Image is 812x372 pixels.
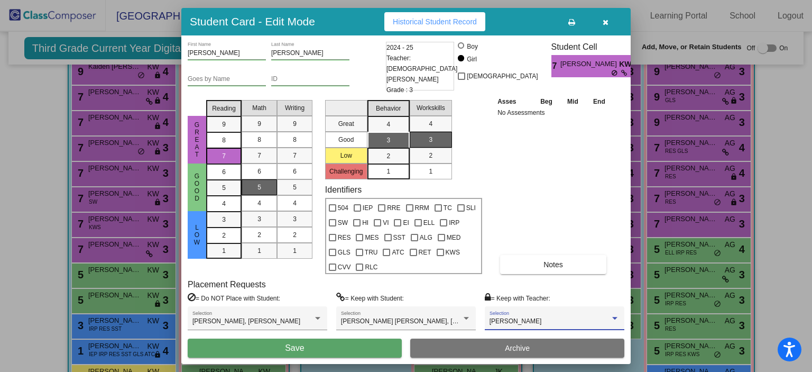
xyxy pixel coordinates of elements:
span: ATC [392,246,404,259]
span: MES [365,231,379,244]
span: [DEMOGRAPHIC_DATA] [467,70,538,83]
span: 5 [222,183,226,193]
div: Boy [466,42,478,51]
span: 1 [293,246,297,256]
button: Archive [410,339,624,358]
span: 7 [222,151,226,161]
span: Historical Student Record [393,17,477,26]
span: EI [403,216,409,229]
span: SLI [466,202,476,214]
button: Notes [500,255,606,274]
div: Girl [466,55,477,64]
th: Mid [560,96,585,107]
span: 1 [386,167,390,176]
span: 1 [257,246,261,256]
span: 8 [293,135,297,144]
span: HI [362,216,368,229]
span: IRP [449,216,459,229]
span: 7 [551,60,560,72]
h3: Student Card - Edit Mode [190,15,315,28]
span: 1 [429,167,432,176]
span: 9 [222,120,226,129]
span: 2 [386,151,390,161]
span: 1 [222,246,226,256]
span: 3 [386,135,390,145]
span: CVV [338,261,351,274]
span: Behavior [376,104,401,113]
span: ALG [420,231,432,244]
span: SW [338,216,348,229]
span: 4 [429,119,432,129]
span: 7 [293,151,297,160]
span: [PERSON_NAME] [490,317,542,325]
span: 8 [222,135,226,145]
span: TC [444,202,452,214]
span: 504 [338,202,348,214]
span: TRU [365,246,378,259]
span: 2 [429,151,432,160]
label: Identifiers [325,185,362,195]
span: 9 [293,119,297,129]
span: 5 [293,183,297,192]
span: 5 [257,183,261,192]
span: [PERSON_NAME] [560,59,619,70]
span: Grade : 3 [386,85,413,95]
span: [PERSON_NAME] [PERSON_NAME], [PERSON_NAME] [341,317,503,325]
th: End [586,96,613,107]
span: 3 [257,214,261,224]
span: Reading [212,104,236,113]
span: 6 [293,167,297,176]
span: RRM [415,202,429,214]
span: RLC [365,261,377,274]
label: Placement Requests [188,279,266,289]
span: 9 [257,119,261,129]
span: 6 [257,167,261,176]
span: 4 [386,120,390,129]
span: 3 [429,135,432,144]
h3: Student Cell [551,42,643,52]
span: ELL [423,216,435,229]
span: [PERSON_NAME], [PERSON_NAME] [192,317,300,325]
span: Great [192,121,202,158]
span: 4 [257,198,261,208]
span: 2024 - 25 [386,42,413,53]
span: IEP [363,202,373,214]
span: Good [192,173,202,202]
label: = Do NOT Place with Student: [188,293,280,303]
button: Save [188,339,402,358]
span: Workskills [417,103,445,113]
span: MED [447,231,461,244]
th: Beg [533,96,560,107]
td: No Assessments [495,107,613,118]
span: Archive [505,344,530,352]
span: SST [393,231,405,244]
span: Writing [285,103,304,113]
label: = Keep with Student: [336,293,404,303]
span: 8 [257,135,261,144]
span: 4 [293,198,297,208]
span: 3 [293,214,297,224]
span: Math [252,103,266,113]
span: Low [192,224,202,246]
span: 2 [257,230,261,240]
span: 2 [293,230,297,240]
span: VI [383,216,389,229]
span: GLS [338,246,350,259]
span: Teacher: [DEMOGRAPHIC_DATA][PERSON_NAME] [386,53,457,85]
span: KW [619,59,634,70]
span: RET [419,246,431,259]
label: = Keep with Teacher: [485,293,550,303]
th: Asses [495,96,533,107]
span: RRE [387,202,400,214]
span: 6 [222,167,226,177]
span: 7 [257,151,261,160]
span: 3 [222,215,226,224]
span: Notes [543,260,563,269]
span: 2 [222,231,226,240]
span: KWS [446,246,460,259]
input: goes by name [188,76,266,83]
span: RES [338,231,351,244]
span: 4 [222,199,226,208]
span: Save [285,343,304,352]
button: Historical Student Record [384,12,485,31]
